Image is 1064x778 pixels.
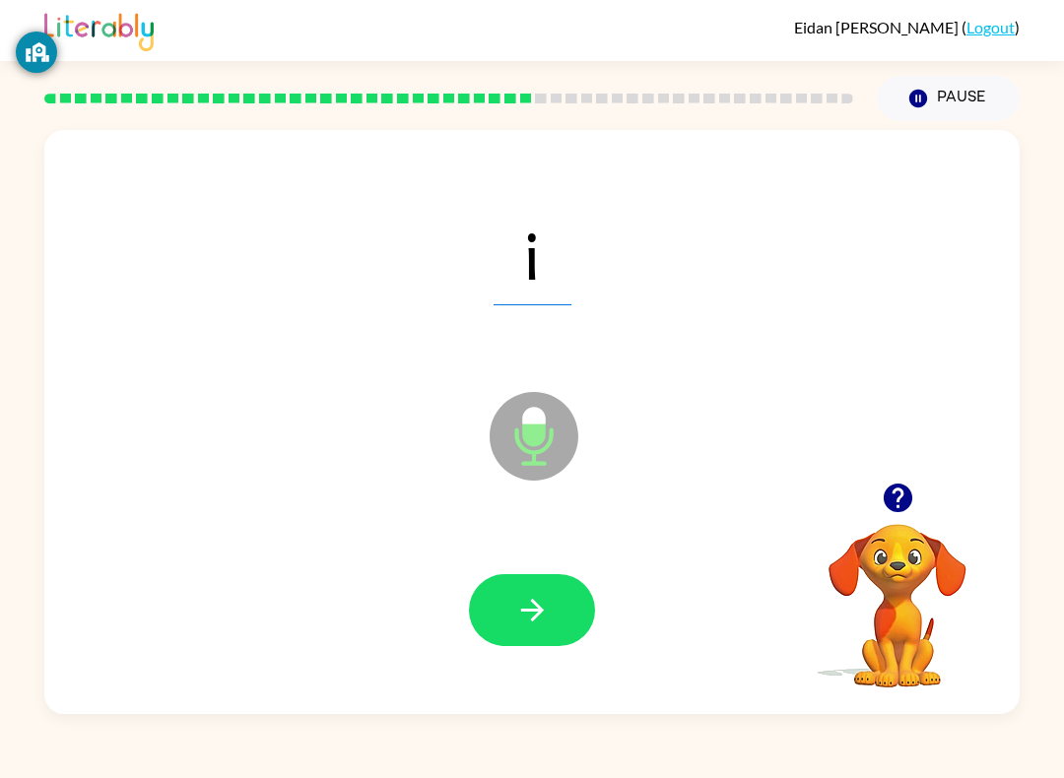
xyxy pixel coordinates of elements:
[966,18,1015,36] a: Logout
[794,18,1020,36] div: ( )
[794,18,962,36] span: Eidan [PERSON_NAME]
[494,203,571,305] span: i
[44,8,154,51] img: Literably
[799,493,996,690] video: Your browser must support playing .mp4 files to use Literably. Please try using another browser.
[877,76,1020,121] button: Pause
[16,32,57,73] button: GoGuardian Privacy Information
